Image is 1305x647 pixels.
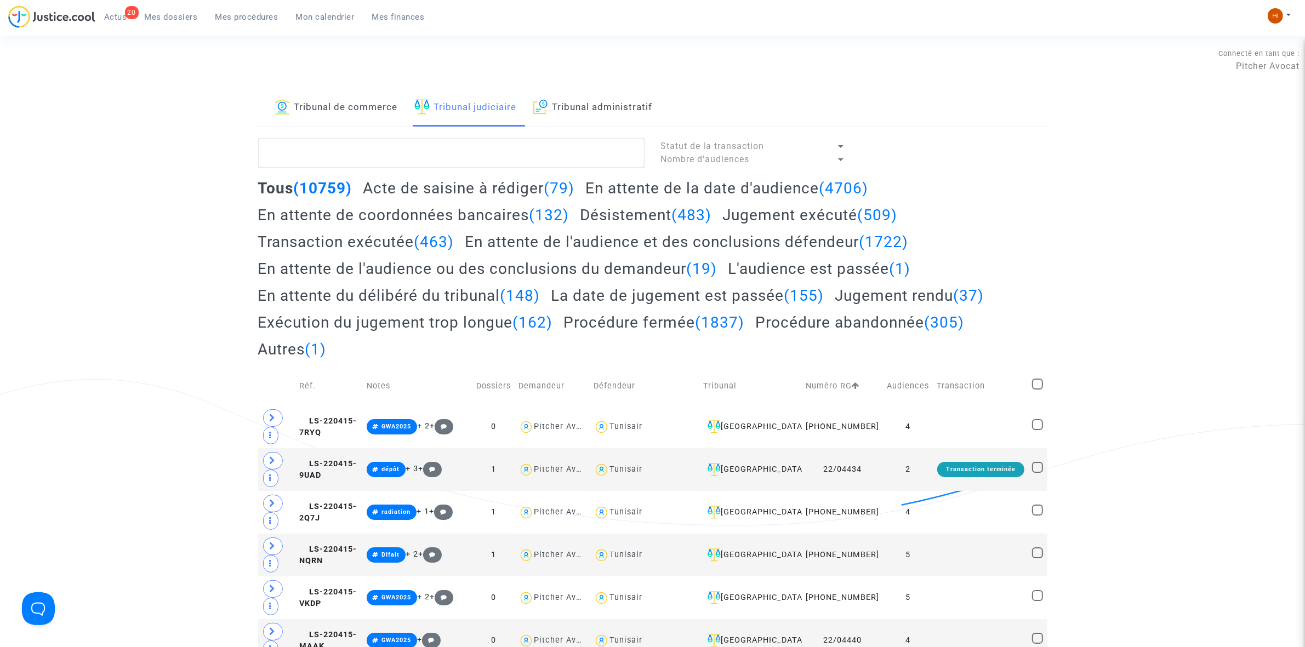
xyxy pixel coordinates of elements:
[8,5,95,28] img: jc-logo.svg
[534,422,594,431] div: Pitcher Avocat
[534,507,594,517] div: Pitcher Avocat
[534,635,594,645] div: Pitcher Avocat
[609,635,642,645] div: Tunisair
[544,179,574,197] span: (79)
[258,340,327,359] h2: Autres
[406,549,418,559] span: + 2
[215,12,278,22] span: Mes procédures
[708,591,721,604] img: icon-faciliter-sm.svg
[953,287,984,305] span: (37)
[708,634,721,647] img: icon-faciliter-sm.svg
[275,89,398,127] a: Tribunal de commerce
[924,313,964,331] span: (305)
[594,462,609,478] img: icon-user.svg
[883,367,933,405] td: Audiences
[472,491,515,534] td: 1
[661,154,750,164] span: Nombre d'audiences
[661,141,765,151] span: Statut de la transaction
[465,232,908,251] h2: En attente de l'audience et des conclusions défendeur
[418,549,442,559] span: +
[590,367,699,405] td: Défendeur
[609,465,642,474] div: Tunisair
[859,233,908,251] span: (1722)
[275,99,290,114] img: icon-banque.svg
[883,491,933,534] td: 4
[703,591,798,604] div: [GEOGRAPHIC_DATA]
[580,205,711,225] h2: Désistement
[363,367,472,405] td: Notes
[258,286,540,305] h2: En attente du délibéré du tribunal
[703,463,798,476] div: [GEOGRAPHIC_DATA]
[609,550,642,559] div: Tunisair
[258,313,553,332] h2: Exécution du jugement trop longue
[518,419,534,435] img: icon-user.svg
[708,506,721,519] img: icon-faciliter-sm.svg
[414,233,454,251] span: (463)
[125,6,139,19] div: 20
[258,205,569,225] h2: En attente de coordonnées bancaires
[417,507,429,516] span: + 1
[417,635,441,644] span: +
[299,416,357,438] span: LS-220415-7RYQ
[802,367,883,405] td: Numéro RG
[381,466,400,473] span: dépôt
[430,592,453,602] span: +
[533,99,548,114] img: icon-archive.svg
[381,551,400,558] span: DIfait
[609,422,642,431] div: Tunisair
[414,89,517,127] a: Tribunal judiciaire
[299,545,357,566] span: LS-220415-NQRN
[414,99,430,114] img: icon-faciliter-sm.svg
[534,465,594,474] div: Pitcher Avocat
[287,9,363,25] a: Mon calendrier
[585,179,868,198] h2: En attente de la date d'audience
[299,459,357,480] span: LS-220415-9UAD
[518,462,534,478] img: icon-user.svg
[430,421,453,431] span: +
[703,548,798,562] div: [GEOGRAPHIC_DATA]
[207,9,287,25] a: Mes procédures
[609,593,642,602] div: Tunisair
[472,405,515,448] td: 0
[381,423,411,430] span: GWA2025
[22,592,55,625] iframe: Help Scout Beacon - Open
[802,491,883,534] td: [PHONE_NUMBER]
[857,206,897,224] span: (509)
[883,405,933,448] td: 4
[472,367,515,405] td: Dossiers
[722,205,897,225] h2: Jugement exécuté
[933,367,1028,405] td: Transaction
[518,547,534,563] img: icon-user.svg
[883,448,933,491] td: 2
[883,576,933,619] td: 5
[518,505,534,520] img: icon-user.svg
[406,464,418,473] span: + 3
[835,286,984,305] h2: Jugement rendu
[372,12,425,22] span: Mes finances
[417,421,430,431] span: + 2
[755,313,964,332] h2: Procédure abandonnée
[95,9,136,25] a: 20Actus
[703,634,798,647] div: [GEOGRAPHIC_DATA]
[819,179,868,197] span: (4706)
[500,287,540,305] span: (148)
[472,534,515,576] td: 1
[295,367,362,405] td: Réf.
[529,206,569,224] span: (132)
[802,448,883,491] td: 22/04434
[258,259,717,278] h2: En attente de l'audience ou des conclusions du demandeur
[699,367,802,405] td: Tribunal
[802,534,883,576] td: [PHONE_NUMBER]
[294,179,352,197] span: (10759)
[418,464,442,473] span: +
[594,590,609,606] img: icon-user.svg
[472,576,515,619] td: 0
[299,587,357,609] span: LS-220415-VKDP
[594,547,609,563] img: icon-user.svg
[695,313,744,331] span: (1837)
[551,286,824,305] h2: La date de jugement est passée
[1268,8,1283,24] img: fc99b196863ffcca57bb8fe2645aafd9
[429,507,453,516] span: +
[518,590,534,606] img: icon-user.svg
[258,232,454,251] h2: Transaction exécutée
